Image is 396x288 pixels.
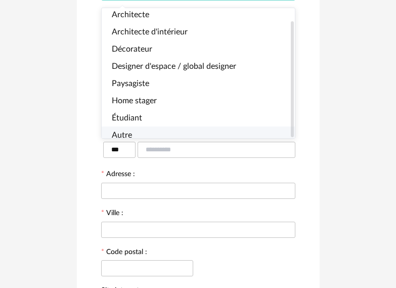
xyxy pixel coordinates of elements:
[112,28,188,36] span: Architecte d'intérieur
[112,62,236,70] span: Designer d'espace / global designer
[112,11,149,19] span: Architecte
[101,210,123,219] label: Ville :
[112,97,157,105] span: Home stager
[101,171,135,180] label: Adresse :
[112,131,132,139] span: Autre
[101,249,147,258] label: Code postal :
[112,79,149,88] span: Paysagiste
[112,114,142,122] span: Étudiant
[112,45,152,53] span: Décorateur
